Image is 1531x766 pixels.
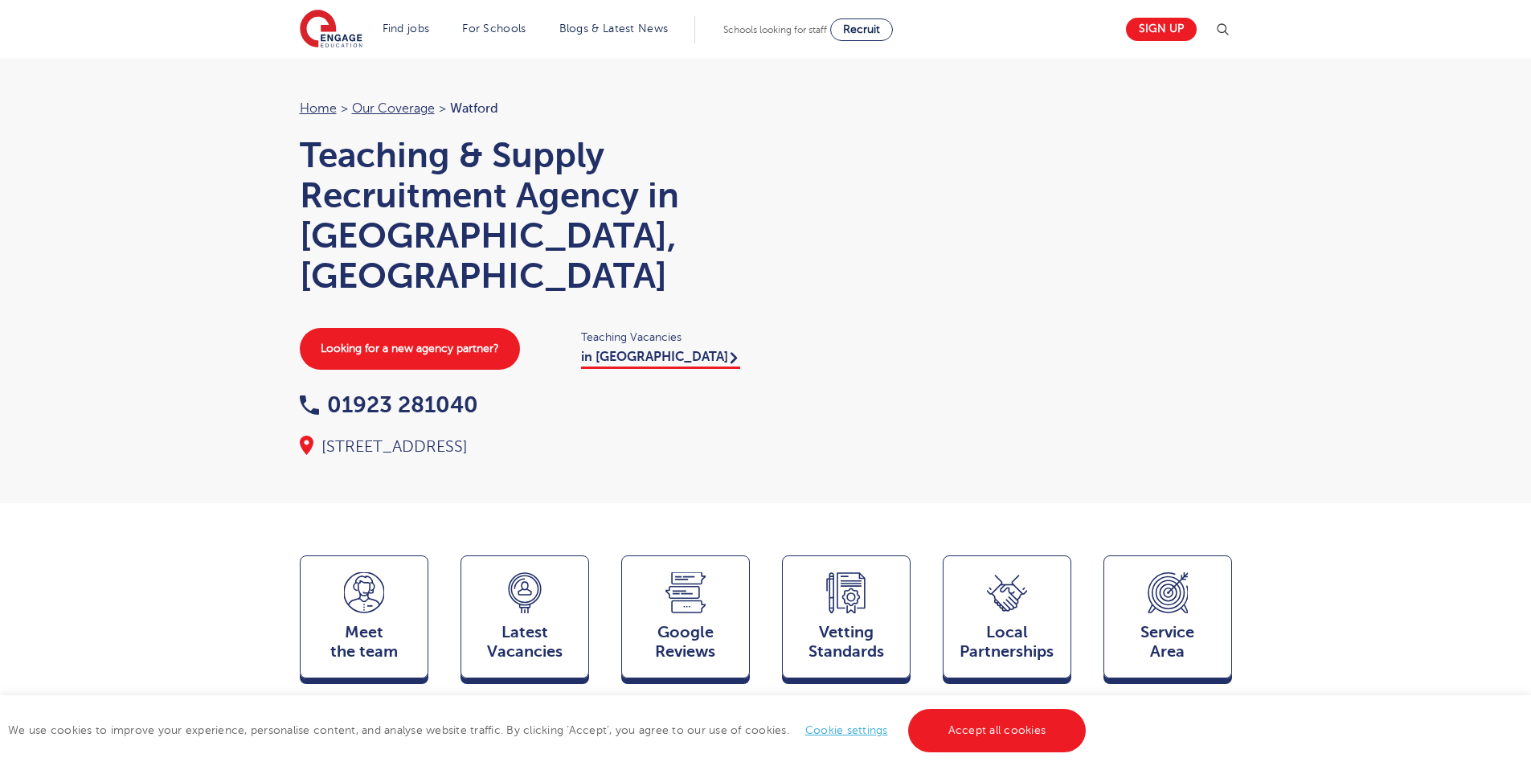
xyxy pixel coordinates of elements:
[352,101,435,116] a: Our coverage
[1126,18,1197,41] a: Sign up
[805,724,888,736] a: Cookie settings
[462,23,526,35] a: For Schools
[300,10,362,50] img: Engage Education
[300,328,520,370] a: Looking for a new agency partner?
[300,436,750,458] div: [STREET_ADDRESS]
[952,623,1062,662] span: Local Partnerships
[300,98,750,119] nav: breadcrumb
[300,101,337,116] a: Home
[791,623,902,662] span: Vetting Standards
[1103,555,1232,686] a: ServiceArea
[559,23,669,35] a: Blogs & Latest News
[581,328,750,346] span: Teaching Vacancies
[383,23,430,35] a: Find jobs
[943,555,1071,686] a: Local Partnerships
[439,101,446,116] span: >
[621,555,750,686] a: GoogleReviews
[723,24,827,35] span: Schools looking for staff
[843,23,880,35] span: Recruit
[1112,623,1223,662] span: Service Area
[8,724,1090,736] span: We use cookies to improve your experience, personalise content, and analyse website traffic. By c...
[830,18,893,41] a: Recruit
[341,101,348,116] span: >
[309,623,420,662] span: Meet the team
[630,623,741,662] span: Google Reviews
[300,555,428,686] a: Meetthe team
[300,135,750,296] h1: Teaching & Supply Recruitment Agency in [GEOGRAPHIC_DATA], [GEOGRAPHIC_DATA]
[469,623,580,662] span: Latest Vacancies
[461,555,589,686] a: LatestVacancies
[782,555,911,686] a: VettingStandards
[300,392,478,417] a: 01923 281040
[908,709,1087,752] a: Accept all cookies
[581,350,740,369] a: in [GEOGRAPHIC_DATA]
[450,101,498,116] span: Watford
